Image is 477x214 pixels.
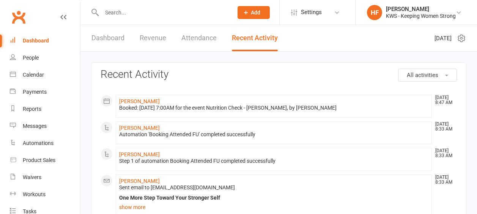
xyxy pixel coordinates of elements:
div: Workouts [23,191,46,197]
h3: Recent Activity [101,69,457,80]
a: Dashboard [10,32,80,49]
div: Booked: [DATE] 7:00AM for the event Nutrition Check - [PERSON_NAME], by [PERSON_NAME] [119,105,428,111]
a: Product Sales [10,152,80,169]
a: People [10,49,80,66]
a: Attendance [181,25,217,51]
a: Clubworx [9,8,28,27]
a: Messages [10,118,80,135]
a: Automations [10,135,80,152]
span: [DATE] [434,34,452,43]
time: [DATE] 8:33 AM [431,148,457,158]
div: Calendar [23,72,44,78]
a: Workouts [10,186,80,203]
a: Recent Activity [232,25,278,51]
span: Add [251,9,260,16]
time: [DATE] 8:47 AM [431,95,457,105]
div: People [23,55,39,61]
div: One More Step Toward Your Stronger Self [119,195,428,201]
a: [PERSON_NAME] [119,98,160,104]
div: [PERSON_NAME] [386,6,456,13]
input: Search... [99,7,228,18]
div: Payments [23,89,47,95]
div: Dashboard [23,38,49,44]
a: Waivers [10,169,80,186]
div: Automation 'Booking Attended FU' completed successfully [119,131,428,138]
div: Step 1 of automation Booking Attended FU completed successfully [119,158,428,164]
a: Dashboard [91,25,124,51]
div: KWS - Keeping Women Strong [386,13,456,19]
a: [PERSON_NAME] [119,151,160,157]
div: Waivers [23,174,41,180]
a: Calendar [10,66,80,83]
div: Reports [23,106,41,112]
time: [DATE] 8:33 AM [431,122,457,132]
a: Reports [10,101,80,118]
button: Add [238,6,270,19]
span: Sent email to [EMAIL_ADDRESS][DOMAIN_NAME] [119,184,235,190]
a: [PERSON_NAME] [119,178,160,184]
div: HF [367,5,382,20]
div: Automations [23,140,54,146]
div: Messages [23,123,47,129]
span: All activities [407,72,438,79]
div: Product Sales [23,157,55,163]
time: [DATE] 8:33 AM [431,175,457,185]
a: Revenue [140,25,166,51]
a: [PERSON_NAME] [119,125,160,131]
a: show more [119,202,428,212]
a: Payments [10,83,80,101]
span: Settings [301,4,322,21]
button: All activities [398,69,457,82]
